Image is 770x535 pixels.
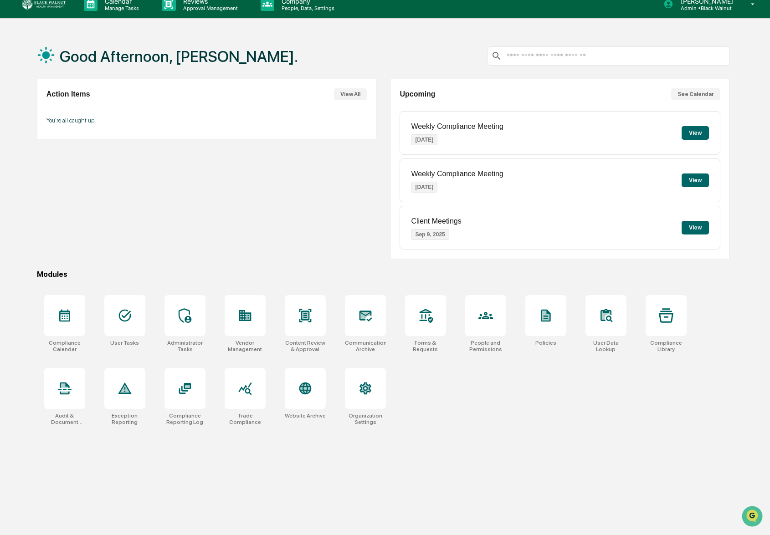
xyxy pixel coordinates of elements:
p: People, Data, Settings [274,5,339,11]
div: Compliance Calendar [44,340,85,352]
div: Website Archive [285,413,326,419]
h2: Action Items [46,90,90,98]
button: View [682,221,709,234]
img: 1746055101610-c473b297-6a78-478c-a979-82029cc54cd1 [9,70,26,86]
button: View All [334,88,367,100]
div: We're available if you need us! [41,79,125,86]
p: Client Meetings [411,217,461,225]
div: Compliance Reporting Log [164,413,205,425]
div: Administrator Tasks [164,340,205,352]
button: Start new chat [155,72,166,83]
div: 🗄️ [66,163,73,170]
img: 1746055101610-c473b297-6a78-478c-a979-82029cc54cd1 [18,124,26,132]
span: [DATE] [81,124,99,131]
p: Admin • Black Walnut [673,5,738,11]
p: You're all caught up! [46,117,367,124]
p: [DATE] [411,134,437,145]
p: Manage Tasks [98,5,144,11]
p: Sep 9, 2025 [411,229,449,240]
div: User Data Lookup [585,340,626,352]
a: 🗄️Attestations [62,158,117,174]
span: Data Lookup [18,179,57,188]
div: Vendor Management [225,340,266,352]
div: 🔎 [9,180,16,187]
p: [DATE] [411,182,437,193]
p: Weekly Compliance Meeting [411,122,503,131]
img: Jack Rasmussen [9,115,24,130]
span: Pylon [91,201,110,208]
div: Forms & Requests [405,340,446,352]
div: Start new chat [41,70,149,79]
div: Audit & Document Logs [44,413,85,425]
input: Clear [24,41,150,51]
a: Powered byPylon [64,201,110,208]
div: Organization Settings [345,413,386,425]
button: See all [141,99,166,110]
div: 🖐️ [9,163,16,170]
div: Exception Reporting [104,413,145,425]
div: User Tasks [110,340,139,346]
div: Past conversations [9,101,61,108]
span: • [76,124,79,131]
h2: Upcoming [400,90,435,98]
div: Policies [535,340,556,346]
button: View [682,173,709,187]
p: How can we help? [9,19,166,34]
h1: Good Afternoon, [PERSON_NAME]. [60,47,298,66]
button: See Calendar [671,88,720,100]
span: Preclearance [18,162,59,171]
iframe: To enrich screen reader interactions, please activate Accessibility in Grammarly extension settings [741,505,765,530]
div: People and Permissions [465,340,506,352]
div: Content Review & Approval [285,340,326,352]
p: Approval Management [176,5,242,11]
p: Weekly Compliance Meeting [411,170,503,178]
div: Compliance Library [646,340,687,352]
div: Modules [37,270,730,279]
span: Attestations [75,162,113,171]
a: 🖐️Preclearance [5,158,62,174]
div: Trade Compliance [225,413,266,425]
a: 🔎Data Lookup [5,175,61,192]
button: View [682,126,709,140]
img: 8933085812038_c878075ebb4cc5468115_72.jpg [19,70,36,86]
div: Communications Archive [345,340,386,352]
span: [PERSON_NAME] [28,124,74,131]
